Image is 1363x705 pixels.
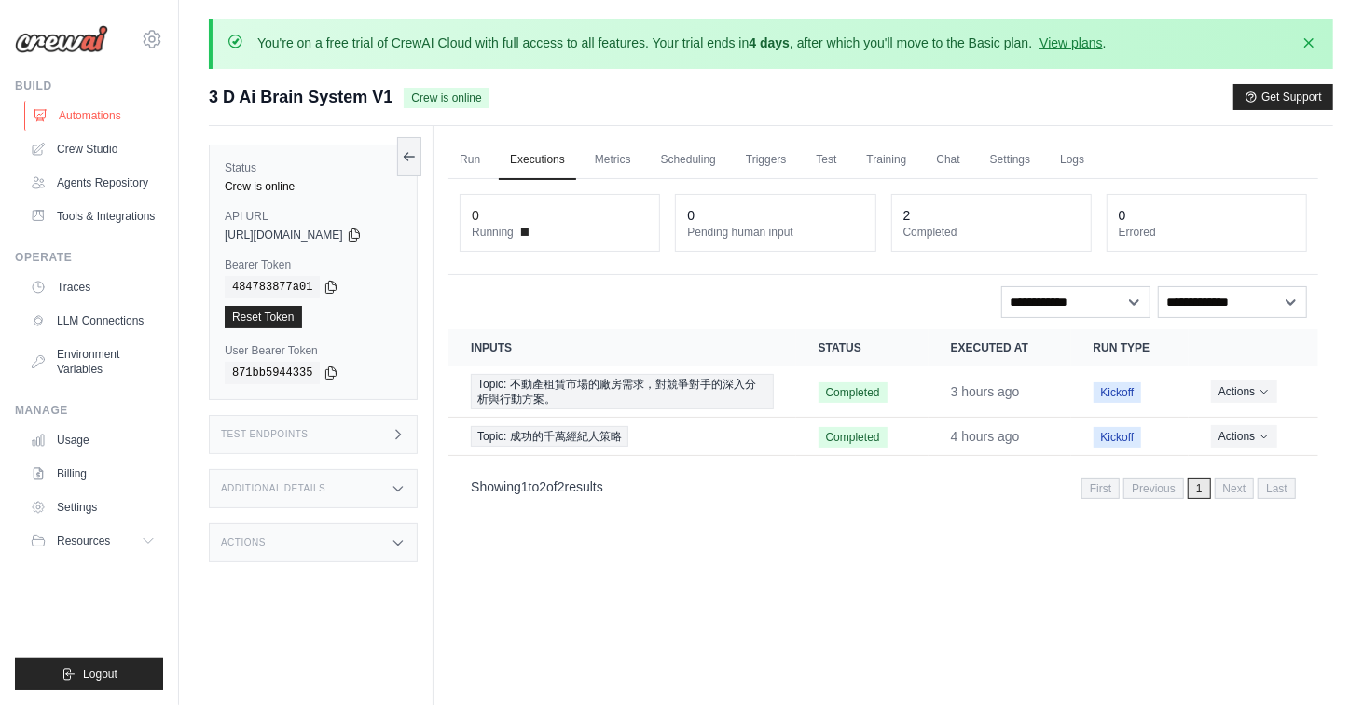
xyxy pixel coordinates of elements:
[1211,380,1277,403] button: Actions for execution
[687,225,863,240] dt: Pending human input
[15,25,108,53] img: Logo
[903,206,911,225] div: 2
[1071,329,1190,366] th: Run Type
[448,329,1318,511] section: Crew executions table
[471,374,773,409] a: View execution details for Topic
[221,483,325,494] h3: Additional Details
[22,168,163,198] a: Agents Repository
[499,141,576,180] a: Executions
[57,533,110,548] span: Resources
[448,329,795,366] th: Inputs
[225,209,402,224] label: API URL
[903,225,1080,240] dt: Completed
[15,403,163,418] div: Manage
[221,429,309,440] h3: Test Endpoints
[404,88,489,108] span: Crew is online
[257,34,1107,52] p: You're on a free trial of CrewAI Cloud with full access to all features. Your trial ends in , aft...
[856,141,918,180] a: Training
[558,479,565,494] span: 2
[979,141,1041,180] a: Settings
[225,160,402,175] label: Status
[539,479,546,494] span: 2
[521,479,529,494] span: 1
[221,537,266,548] h3: Actions
[1188,478,1211,499] span: 1
[471,477,603,496] p: Showing to of results
[1119,206,1126,225] div: 0
[15,250,163,265] div: Operate
[225,306,302,328] a: Reset Token
[472,206,479,225] div: 0
[951,384,1020,399] time: October 7, 2025 at 17:24 GMT+8
[819,427,888,448] span: Completed
[22,425,163,455] a: Usage
[448,463,1318,511] nav: Pagination
[1081,478,1120,499] span: First
[471,426,773,447] a: View execution details for Topic
[83,667,117,682] span: Logout
[1119,225,1295,240] dt: Errored
[24,101,165,131] a: Automations
[929,329,1071,366] th: Executed at
[735,141,798,180] a: Triggers
[819,382,888,403] span: Completed
[805,141,848,180] a: Test
[749,35,790,50] strong: 4 days
[22,306,163,336] a: LLM Connections
[448,141,491,180] a: Run
[1123,478,1184,499] span: Previous
[1215,478,1255,499] span: Next
[22,459,163,489] a: Billing
[925,141,971,180] a: Chat
[471,374,773,409] span: Topic: 不動產租賃市場的廠房需求，對競爭對手的深入分析與行動方案。
[22,272,163,302] a: Traces
[22,339,163,384] a: Environment Variables
[1233,84,1333,110] button: Get Support
[209,84,392,110] span: 3 D Ai Brain System V1
[22,526,163,556] button: Resources
[15,658,163,690] button: Logout
[22,492,163,522] a: Settings
[225,179,402,194] div: Crew is online
[951,429,1020,444] time: October 7, 2025 at 16:10 GMT+8
[1094,382,1142,403] span: Kickoff
[471,426,628,447] span: Topic: 成功的千萬經紀人策略
[1094,427,1142,448] span: Kickoff
[1049,141,1095,180] a: Logs
[687,206,695,225] div: 0
[225,257,402,272] label: Bearer Token
[584,141,642,180] a: Metrics
[796,329,929,366] th: Status
[225,276,320,298] code: 484783877a01
[1211,425,1277,448] button: Actions for execution
[15,78,163,93] div: Build
[225,362,320,384] code: 871bb5944335
[650,141,727,180] a: Scheduling
[1081,478,1296,499] nav: Pagination
[22,134,163,164] a: Crew Studio
[1039,35,1102,50] a: View plans
[22,201,163,231] a: Tools & Integrations
[225,343,402,358] label: User Bearer Token
[472,225,514,240] span: Running
[1258,478,1296,499] span: Last
[225,228,343,242] span: [URL][DOMAIN_NAME]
